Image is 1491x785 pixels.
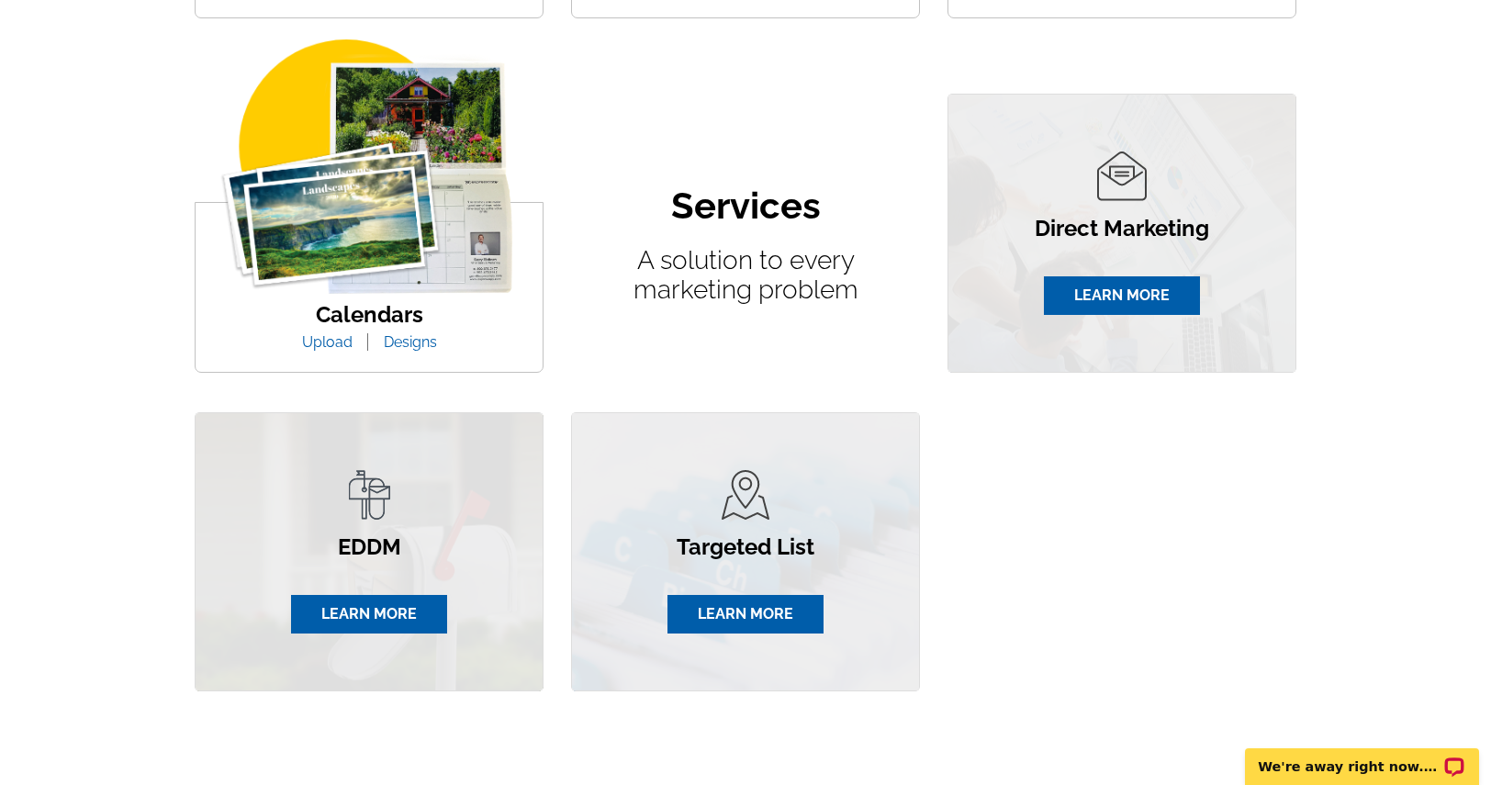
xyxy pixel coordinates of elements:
[291,536,447,558] p: EDDM
[291,595,447,634] a: LEARN MORE
[580,246,911,305] p: A solution to every marketing problem
[288,333,366,351] a: Upload
[1097,151,1147,201] img: direct-marketing-icon.png
[370,333,451,351] a: Designs
[1035,218,1209,240] p: Direct Marketing
[344,470,394,520] img: eddm-icon.png
[671,184,821,228] h2: Services
[667,595,824,634] a: LEARN MORE
[1044,276,1200,315] a: LEARN MORE
[1233,727,1491,785] iframe: LiveChat chat widget
[722,470,769,520] img: target-list-icon.png
[667,536,824,558] p: Targeted List
[204,39,534,295] img: calander.png
[316,301,423,328] a: Calendars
